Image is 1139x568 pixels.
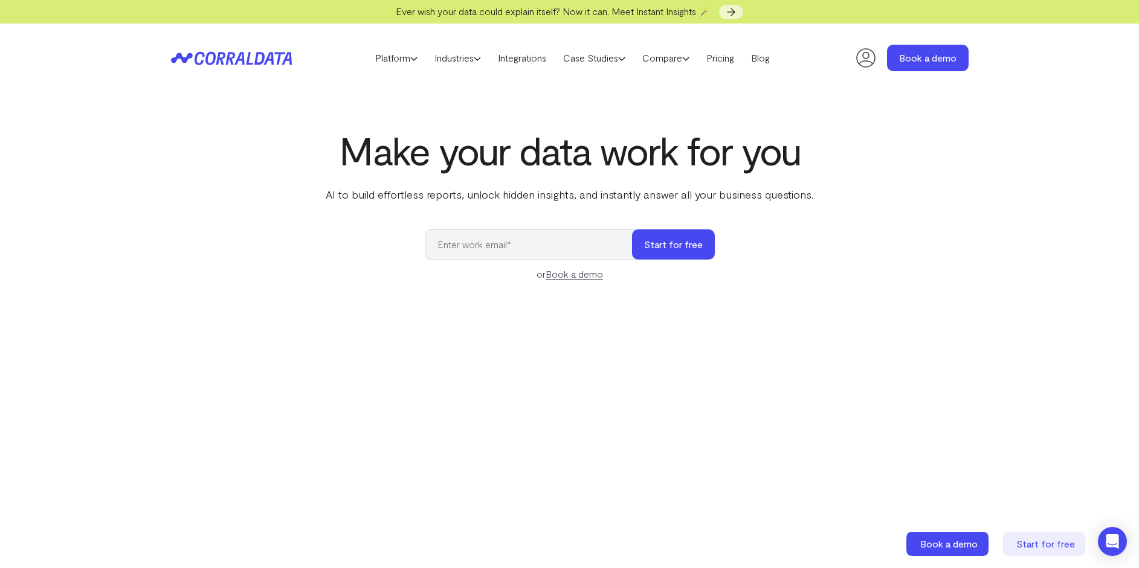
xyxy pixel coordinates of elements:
[698,49,743,67] a: Pricing
[546,268,603,280] a: Book a demo
[632,229,715,260] button: Start for free
[425,229,644,260] input: Enter work email*
[489,49,555,67] a: Integrations
[426,49,489,67] a: Industries
[323,129,816,172] h1: Make your data work for you
[367,49,426,67] a: Platform
[396,5,711,17] span: Ever wish your data could explain itself? Now it can. Meet Instant Insights 🪄
[1098,527,1127,556] div: Open Intercom Messenger
[906,532,991,556] a: Book a demo
[634,49,698,67] a: Compare
[920,538,978,549] span: Book a demo
[887,45,969,71] a: Book a demo
[743,49,778,67] a: Blog
[555,49,634,67] a: Case Studies
[425,267,715,281] div: or
[1016,538,1075,549] span: Start for free
[1003,532,1088,556] a: Start for free
[323,187,816,202] p: AI to build effortless reports, unlock hidden insights, and instantly answer all your business qu...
